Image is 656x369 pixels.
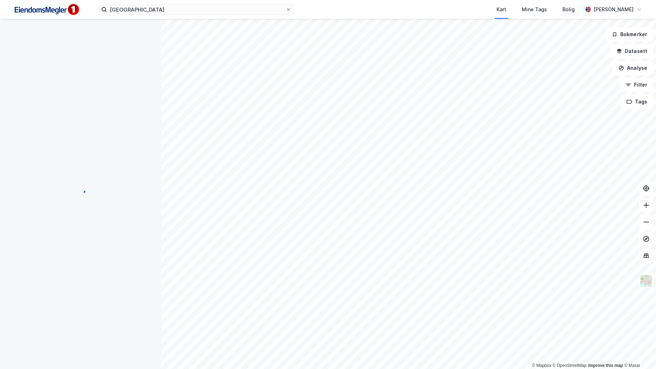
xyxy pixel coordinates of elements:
div: Mine Tags [522,5,547,14]
button: Analyse [613,61,653,75]
a: Improve this map [588,363,623,368]
button: Filter [620,78,653,92]
a: OpenStreetMap [553,363,587,368]
a: Mapbox [532,363,551,368]
div: Bolig [562,5,575,14]
img: spinner.a6d8c91a73a9ac5275cf975e30b51cfb.svg [75,184,86,195]
button: Tags [621,95,653,109]
input: Søk på adresse, matrikkel, gårdeiere, leietakere eller personer [107,4,286,15]
img: Z [640,274,653,288]
iframe: Chat Widget [621,335,656,369]
div: Kontrollprogram for chat [621,335,656,369]
button: Datasett [610,44,653,58]
div: Kart [497,5,506,14]
button: Bokmerker [606,27,653,41]
div: [PERSON_NAME] [594,5,634,14]
img: F4PB6Px+NJ5v8B7XTbfpPpyloAAAAASUVORK5CYII= [11,2,81,18]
